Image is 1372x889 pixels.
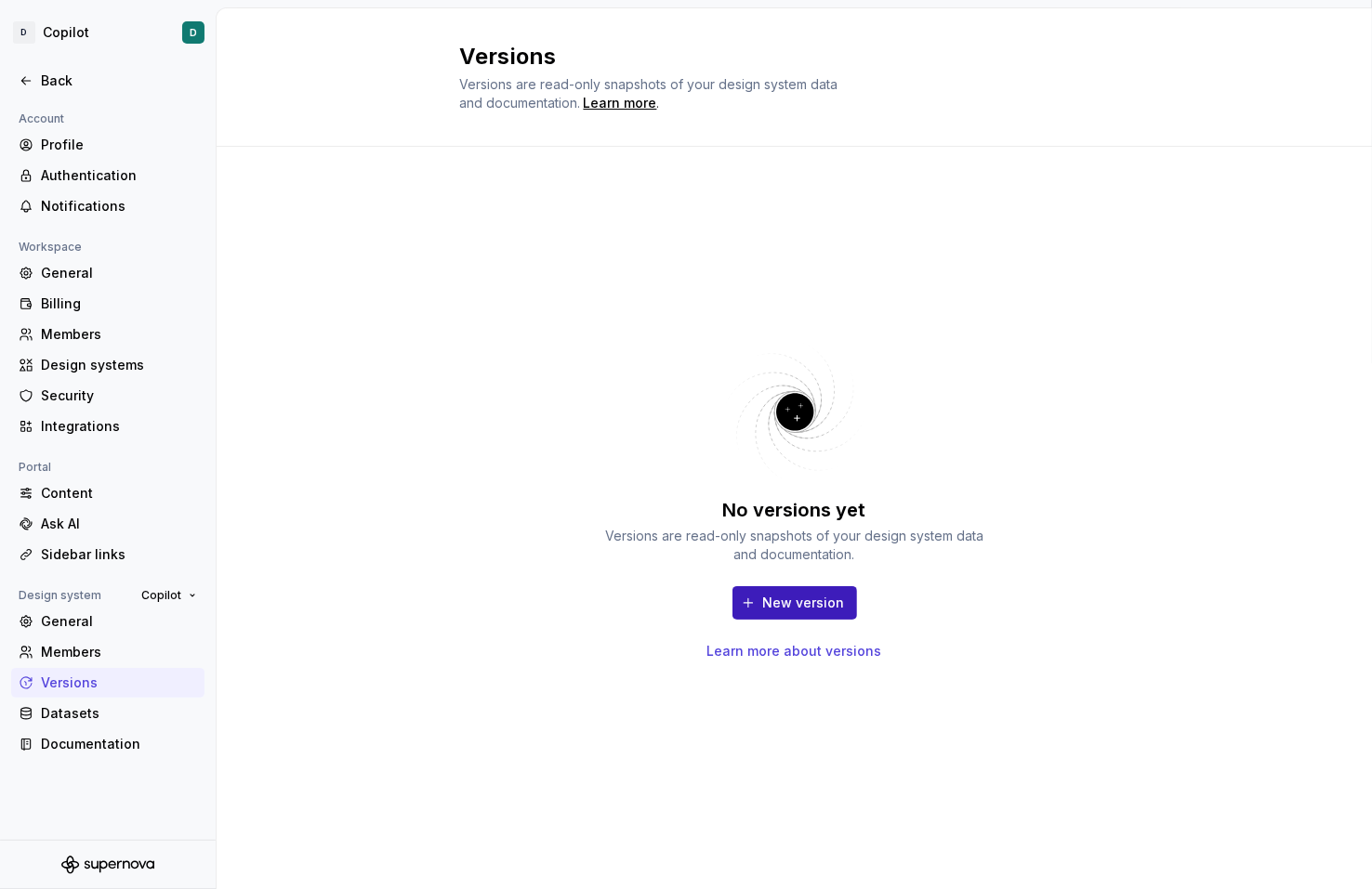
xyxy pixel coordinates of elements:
[707,642,882,660] a: Learn more about versions
[11,289,204,319] a: Billing
[11,509,204,539] a: Ask AI
[41,673,197,692] div: Versions
[11,381,204,411] a: Security
[11,108,72,130] div: Account
[11,456,59,478] div: Portal
[4,12,212,53] button: DCopilotD
[11,350,204,380] a: Design systems
[732,586,857,620] button: New version
[41,612,197,631] div: General
[41,417,197,436] div: Integrations
[723,497,866,523] div: No versions yet
[41,704,197,723] div: Datasets
[11,699,204,728] a: Datasets
[11,584,109,607] div: Design system
[41,356,197,374] div: Design systems
[141,588,181,603] span: Copilot
[13,21,35,44] div: D
[11,729,204,759] a: Documentation
[41,643,197,661] div: Members
[11,191,204,221] a: Notifications
[41,72,197,90] div: Back
[41,484,197,503] div: Content
[11,161,204,190] a: Authentication
[11,607,204,636] a: General
[41,294,197,313] div: Billing
[11,130,204,160] a: Profile
[11,258,204,288] a: General
[460,42,1107,72] h2: Versions
[41,545,197,564] div: Sidebar links
[41,197,197,216] div: Notifications
[11,637,204,667] a: Members
[11,236,89,258] div: Workspace
[41,386,197,405] div: Security
[11,540,204,569] a: Sidebar links
[41,166,197,185] div: Authentication
[41,325,197,344] div: Members
[763,594,845,612] span: New version
[190,25,197,40] div: D
[581,97,660,111] span: .
[41,515,197,533] div: Ask AI
[460,76,838,111] span: Versions are read-only snapshots of your design system data and documentation.
[43,23,89,42] div: Copilot
[41,264,197,282] div: General
[41,136,197,154] div: Profile
[11,668,204,698] a: Versions
[11,320,204,349] a: Members
[61,856,154,874] svg: Supernova Logo
[11,412,204,441] a: Integrations
[41,735,197,753] div: Documentation
[11,66,204,96] a: Back
[600,527,990,564] div: Versions are read-only snapshots of your design system data and documentation.
[584,94,657,112] a: Learn more
[11,478,204,508] a: Content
